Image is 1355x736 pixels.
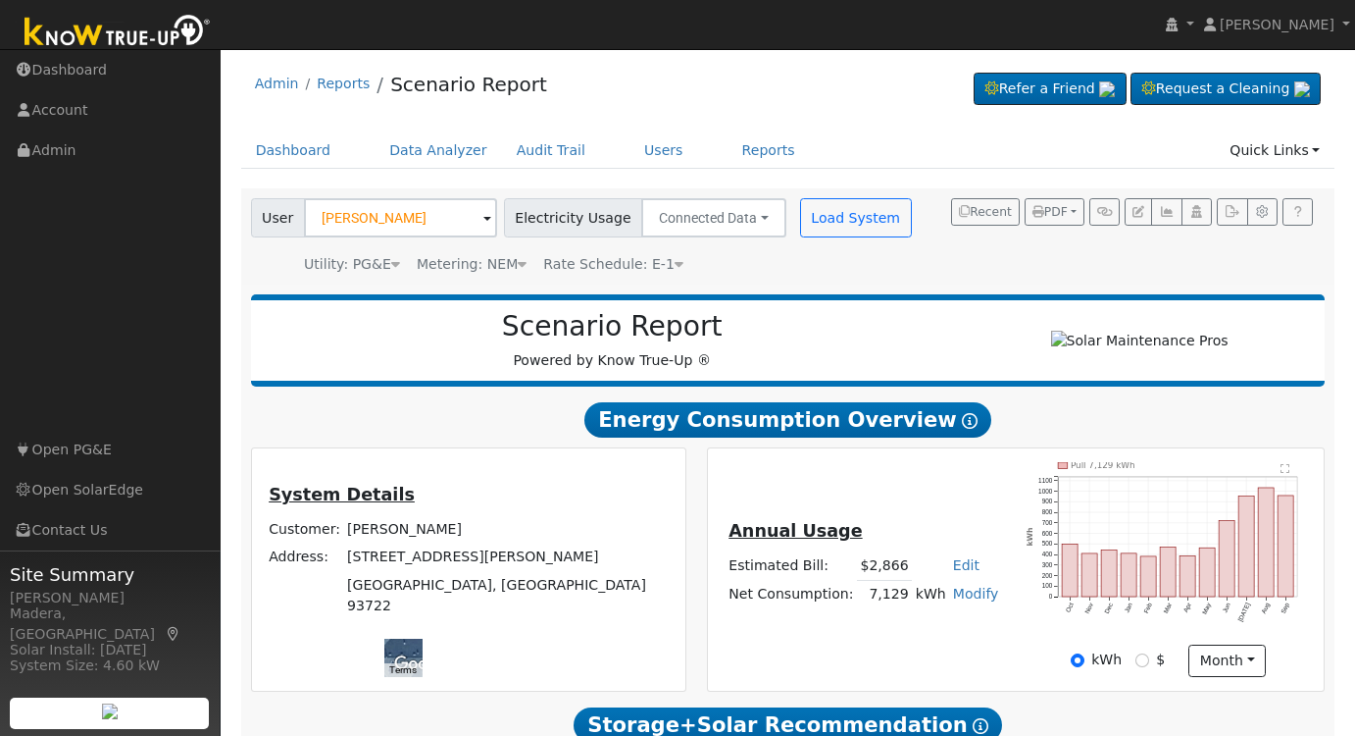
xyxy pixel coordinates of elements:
img: Know True-Up [15,11,221,55]
button: Recent [951,198,1020,226]
a: Admin [255,76,299,91]
div: [PERSON_NAME] [10,588,210,608]
text: 100 [1041,583,1052,590]
button: month [1188,645,1266,678]
button: Multi-Series Graph [1151,198,1181,226]
text: 600 [1041,530,1052,537]
a: Dashboard [241,132,346,169]
td: [GEOGRAPHIC_DATA], [GEOGRAPHIC_DATA] 93722 [344,571,672,619]
img: Solar Maintenance Pros [1051,331,1229,351]
a: Data Analyzer [375,132,502,169]
div: Solar Install: [DATE] [10,640,210,660]
text: Jun [1221,602,1231,614]
rect: onclick="" [1062,545,1078,598]
img: retrieve [1294,81,1310,97]
span: Alias: E1 [543,256,683,272]
td: Address: [266,544,344,571]
img: retrieve [102,704,118,719]
rect: onclick="" [1179,556,1195,598]
text: 1100 [1038,477,1053,484]
rect: onclick="" [1101,551,1117,597]
a: Request a Cleaning [1130,73,1321,106]
a: Modify [953,586,999,602]
td: Estimated Bill: [726,552,857,581]
button: Login As [1181,198,1212,226]
a: Reports [728,132,810,169]
img: Google [389,652,454,677]
rect: onclick="" [1278,496,1293,597]
img: retrieve [1099,81,1115,97]
text: Feb [1142,602,1153,614]
input: kWh [1071,654,1084,667]
button: Load System [800,198,912,237]
u: Annual Usage [728,521,862,541]
a: Help Link [1282,198,1313,226]
i: Show Help [962,413,978,429]
td: kWh [912,580,949,608]
a: Quick Links [1215,132,1334,169]
div: System Size: 4.60 kW [10,656,210,676]
input: $ [1135,654,1149,667]
text: Apr [1182,602,1194,614]
button: Generate Report Link [1089,198,1120,226]
text: 1000 [1038,488,1053,495]
i: Show Help [973,718,988,734]
h2: Scenario Report [271,310,953,343]
text: [DATE] [1236,602,1252,623]
td: 7,129 [857,580,912,608]
text: Oct [1064,602,1075,613]
td: Net Consumption: [726,580,857,608]
button: Edit User [1125,198,1152,226]
text: 0 [1049,593,1053,600]
a: Map [165,626,182,642]
text: May [1201,602,1214,616]
label: $ [1156,650,1165,670]
a: Terms (opens in new tab) [389,664,417,675]
a: Edit [953,557,979,573]
button: Connected Data [641,198,786,237]
button: Export Interval Data [1217,198,1247,226]
text: 300 [1041,561,1052,568]
span: User [251,198,305,237]
div: Utility: PG&E [304,254,400,275]
td: Customer: [266,516,344,544]
a: Open this area in Google Maps (opens a new window) [389,652,454,677]
u: System Details [269,485,415,504]
a: Users [629,132,698,169]
text: 400 [1041,551,1052,557]
text: 200 [1041,572,1052,579]
span: Site Summary [10,561,210,588]
span: Electricity Usage [504,198,642,237]
span: PDF [1032,205,1068,219]
div: Madera, [GEOGRAPHIC_DATA] [10,604,210,645]
button: Settings [1247,198,1278,226]
text: 900 [1041,498,1052,504]
a: Audit Trail [502,132,600,169]
a: Reports [317,76,370,91]
rect: onclick="" [1140,556,1156,597]
rect: onclick="" [1160,548,1176,598]
a: Scenario Report [390,73,547,96]
text: 500 [1041,541,1052,548]
text:  [1280,463,1289,473]
rect: onclick="" [1199,548,1215,597]
text: 800 [1041,508,1052,515]
span: Energy Consumption Overview [584,402,990,438]
button: PDF [1025,198,1084,226]
div: Powered by Know True-Up ® [261,310,964,371]
td: [PERSON_NAME] [344,516,672,544]
label: kWh [1091,650,1122,670]
rect: onclick="" [1219,521,1234,598]
text: Aug [1260,602,1272,615]
text: kWh [1026,528,1034,547]
span: [PERSON_NAME] [1220,17,1334,32]
td: [STREET_ADDRESS][PERSON_NAME] [344,544,672,571]
rect: onclick="" [1081,553,1097,597]
text: Jan [1123,602,1133,614]
td: $2,866 [857,552,912,581]
div: Metering: NEM [417,254,527,275]
rect: onclick="" [1121,553,1136,597]
text: Nov [1083,602,1095,615]
text: Sep [1280,602,1291,615]
input: Select a User [304,198,497,237]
